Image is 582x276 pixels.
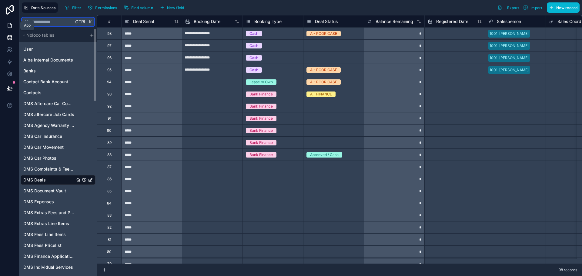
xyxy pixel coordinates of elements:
div: DMS Complaints & Feedback [21,164,95,174]
span: Contact Bank Account information [23,79,75,85]
div: DMS Extras Line Items [21,219,95,228]
div: 79 [107,261,112,266]
div: 98 [107,31,112,36]
div: 93 [107,92,112,97]
div: DMS aftercare Job Cards [21,110,95,119]
a: DMS Car Insurance [23,133,75,139]
div: # [102,19,117,24]
button: Noloco tables [21,31,87,39]
span: Ctrl [75,18,87,25]
div: Approved / Cash [310,152,339,158]
span: DMS Car Photos [23,155,56,161]
div: 1001: [PERSON_NAME] [490,55,529,61]
div: DMS Car Insurance [21,131,95,141]
div: DMS Deals [21,175,95,185]
a: DMS Individual Services [23,264,75,270]
span: DMS Extras Line Items [23,221,69,227]
div: 84 [107,201,112,206]
span: DMS Expenses [23,199,54,205]
div: DMS Fees Line Items [21,230,95,239]
span: DMS Document Vault [23,188,66,194]
div: 91 [108,116,111,121]
div: A - POOR CASE [310,67,337,73]
div: A - FINANCE [310,91,332,97]
button: Data Sources [22,2,58,13]
span: Filter [72,5,82,10]
a: DMS Car Photos [23,155,75,161]
button: New field [158,3,186,12]
a: User [23,46,75,52]
div: DMS Extras Fees and Prices [21,208,95,218]
div: A - POOR CASE [310,31,337,36]
div: 87 [107,165,112,169]
div: User [21,44,95,54]
div: Cash [249,43,258,48]
span: Data Sources [31,5,56,10]
div: 1001: [PERSON_NAME] [490,43,529,48]
div: DMS Fees Pricelist [21,241,95,250]
a: DMS Car Movement [23,144,75,150]
div: 89 [107,140,112,145]
span: DMS Car Movement [23,144,64,150]
span: Balance Remaining [376,18,413,25]
div: DMS Document Vault [21,186,95,196]
div: Bank Finance [249,91,273,97]
div: 83 [107,213,112,218]
div: Bank Finance [249,152,273,158]
a: DMS Document Vault [23,188,75,194]
div: A - POOR CASE [310,79,337,85]
span: Deal Status [315,18,338,25]
div: Banks [21,66,95,76]
button: New record [547,2,580,13]
div: scrollable content [19,28,97,276]
div: 1001: [PERSON_NAME] [490,31,529,36]
div: Cash [249,31,258,36]
div: 92 [107,104,112,109]
a: DMS Aftercare Car Complaints [23,101,75,107]
a: DMS Fees Pricelist [23,242,75,248]
span: DMS aftercare Job Cards [23,111,74,118]
div: 94 [107,80,112,85]
button: Export [495,2,521,13]
span: DMS Extras Fees and Prices [23,210,75,216]
a: DMS Deals [23,177,75,183]
div: DMS Aftercare Car Complaints [21,99,95,108]
span: Alba Internal Documents [23,57,73,63]
div: Bank Finance [249,116,273,121]
div: Lease to Own [249,79,273,85]
a: New record [544,2,580,13]
button: Filter [63,3,84,12]
span: New field [167,5,184,10]
div: 81 [108,237,111,242]
div: Bank Finance [249,128,273,133]
div: Bank Finance [249,140,273,145]
button: Find column [122,3,155,12]
div: DMS Finance Applications [21,251,95,261]
span: DMS Deals [23,177,46,183]
div: DMS Individual Services [21,262,95,272]
div: 86 [107,177,112,181]
span: New record [556,5,577,10]
a: Alba Internal Documents [23,57,75,63]
div: Alba Internal Documents [21,55,95,65]
span: 98 records [559,268,577,272]
a: DMS Agency Warranty & Service Contract Validity [23,122,75,128]
div: 80 [107,249,112,254]
div: DMS Car Photos [21,153,95,163]
button: Permissions [86,3,119,12]
span: DMS Car Insurance [23,133,62,139]
div: Cash [249,55,258,61]
div: 97 [107,43,112,48]
a: DMS Finance Applications [23,253,75,259]
div: Contact Bank Account information [21,77,95,87]
div: 85 [107,189,112,194]
a: DMS Expenses [23,199,75,205]
a: Permissions [86,3,122,12]
a: DMS Complaints & Feedback [23,166,75,172]
span: Contacts [23,90,42,96]
div: 95 [107,68,112,72]
div: 96 [107,55,112,60]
